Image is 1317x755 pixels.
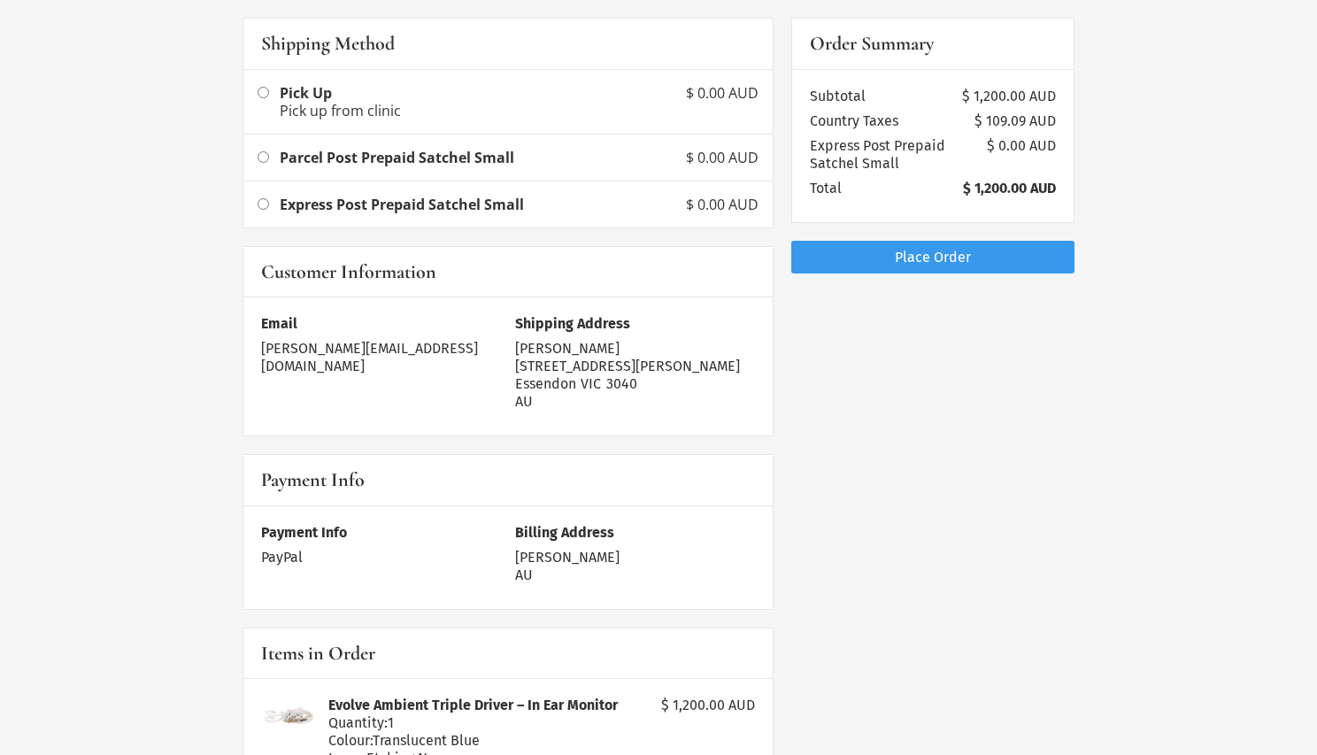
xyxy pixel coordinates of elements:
label: Payment Info [261,524,501,542]
div: $ 0.00 AUD [686,196,759,213]
a: Place Order [791,241,1074,273]
div: [PERSON_NAME][EMAIL_ADDRESS][DOMAIN_NAME] [261,340,501,375]
div: AU [515,393,755,411]
div: Express Post Prepaid Satchel Small [280,196,675,213]
h4: Shipping Method [261,31,395,57]
div: Pick up from clinic [280,102,675,119]
div: Total [810,180,842,197]
div: 3040 [606,375,637,393]
div: PayPal [261,549,303,566]
div: Essendon [515,375,576,393]
div: $ 0.00 AUD [686,84,759,102]
div: Express Post Prepaid Satchel Small [810,137,987,173]
div: VIC [581,375,601,393]
div: Evolve Ambient Triple Driver – In Ear Monitor [328,697,647,714]
div: $ 1,200.00 AUD [962,88,1056,105]
input: Pick UpPick up from clinic$ 0.00 AUD [258,87,269,98]
span: Translucent Blue [373,732,480,749]
label: Email [261,315,501,333]
div: $ 0.00 AUD [686,149,759,166]
div: $ 109.09 AUD [974,112,1056,130]
div: Parcel Post Prepaid Satchel Small [280,149,675,166]
div: Country Taxes [810,112,898,130]
h4: Items in Order [261,641,375,666]
div: $ 1,200.00 AUD [963,180,1056,197]
div: [PERSON_NAME] [515,549,755,566]
input: Parcel Post Prepaid Satchel Small$ 0.00 AUD [258,151,269,163]
h4: Payment Info [261,467,365,493]
input: Express Post Prepaid Satchel Small$ 0.00 AUD [258,198,269,210]
span: : [370,732,373,749]
div: AU [515,566,755,584]
div: Pick Up [280,84,675,102]
div: Quantity: [328,714,388,732]
div: Subtotal [810,88,866,105]
h4: Customer Information [261,259,436,285]
div: [STREET_ADDRESS][PERSON_NAME] [515,358,755,375]
span: Colour [328,732,370,749]
label: Billing Address [515,524,755,542]
label: Shipping Address [515,315,755,333]
div: 1 [388,714,394,732]
div: $ 0.00 AUD [987,137,1056,173]
h4: Order Summary [810,31,934,57]
div: [PERSON_NAME] [515,340,755,358]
